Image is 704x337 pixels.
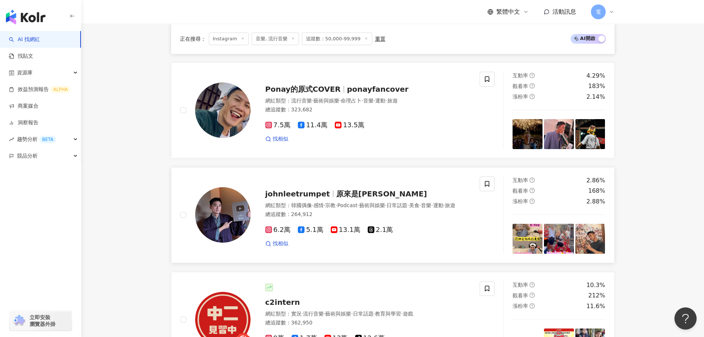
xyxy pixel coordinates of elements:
[674,307,697,330] iframe: Help Scout Beacon - Open
[544,119,574,149] img: post-image
[324,202,325,208] span: ·
[530,83,535,88] span: question-circle
[431,202,433,208] span: ·
[387,202,407,208] span: 日常話題
[586,302,605,310] div: 11.6%
[265,121,291,129] span: 7.5萬
[312,98,313,104] span: ·
[363,98,374,104] span: 音樂
[291,98,312,104] span: 流行音樂
[445,202,455,208] span: 旅遊
[575,119,605,149] img: post-image
[265,189,330,198] span: johnleetrumpet
[17,148,38,164] span: 競品分析
[513,282,528,288] span: 互動率
[407,202,409,208] span: ·
[9,53,33,60] a: 找貼文
[375,311,401,317] span: 教育與學習
[303,311,324,317] span: 流行音樂
[17,131,56,148] span: 趨勢分析
[530,303,535,309] span: question-circle
[409,202,419,208] span: 美食
[265,226,291,234] span: 6.2萬
[265,85,341,94] span: Ponay的原式COVER
[530,199,535,204] span: question-circle
[265,298,300,307] span: c2intern
[375,98,385,104] span: 運動
[171,63,615,158] a: KOL AvatarPonay的原式COVERponayfancover網紅類型：流行音樂·藝術與娛樂·命理占卜·音樂·運動·旅遊總追蹤數：323,6827.5萬11.4萬13.5萬找相似互動率...
[359,202,385,208] span: 藝術與娛樂
[588,187,605,195] div: 168%
[433,202,443,208] span: 運動
[273,240,288,247] span: 找相似
[302,33,372,45] span: 追蹤數：50,000-99,999
[552,8,576,15] span: 活動訊息
[496,8,520,16] span: 繁體中文
[357,202,359,208] span: ·
[265,97,471,105] div: 網紅類型 ：
[6,10,45,24] img: logo
[12,315,26,327] img: chrome extension
[368,226,393,234] span: 2.1萬
[347,85,409,94] span: ponayfancover
[9,36,40,43] a: searchAI 找網紅
[336,202,337,208] span: ·
[586,198,605,206] div: 2.88%
[9,137,14,142] span: rise
[353,311,374,317] span: 日常話題
[312,202,313,208] span: ·
[335,121,364,129] span: 13.5萬
[513,198,528,204] span: 漲粉率
[419,202,421,208] span: ·
[374,311,375,317] span: ·
[596,8,601,16] span: 電
[325,311,351,317] span: 藝術與娛樂
[339,98,341,104] span: ·
[195,82,251,138] img: KOL Avatar
[575,224,605,254] img: post-image
[195,187,251,243] img: KOL Avatar
[325,202,336,208] span: 宗教
[265,106,471,114] div: 總追蹤數 ： 323,682
[341,98,361,104] span: 命理占卜
[171,167,615,263] a: KOL Avatarjohnleetrumpet原來是[PERSON_NAME]網紅類型：韓國偶像·感情·宗教·Podcast·藝術與娛樂·日常話題·美食·音樂·運動·旅遊總追蹤數：264,91...
[331,226,360,234] span: 13.1萬
[530,73,535,78] span: question-circle
[324,311,325,317] span: ·
[313,202,324,208] span: 感情
[30,314,55,327] span: 立即安裝 瀏覽器外掛
[513,293,528,299] span: 觀看率
[586,176,605,185] div: 2.86%
[588,82,605,90] div: 183%
[313,98,339,104] span: 藝術與娛樂
[298,121,327,129] span: 11.4萬
[298,226,323,234] span: 5.1萬
[374,98,375,104] span: ·
[443,202,445,208] span: ·
[530,178,535,183] span: question-circle
[291,202,312,208] span: 韓國偶像
[336,189,427,198] span: 原來是[PERSON_NAME]
[530,293,535,298] span: question-circle
[265,240,288,247] a: 找相似
[265,202,471,209] div: 網紅類型 ：
[530,94,535,99] span: question-circle
[387,98,398,104] span: 旅遊
[17,64,33,81] span: 資源庫
[337,202,357,208] span: Podcast
[513,177,528,183] span: 互動率
[375,36,385,42] div: 重置
[302,311,303,317] span: ·
[513,188,528,194] span: 觀看率
[513,94,528,100] span: 漲粉率
[10,311,72,331] a: chrome extension立即安裝 瀏覽器外掛
[265,310,471,318] div: 網紅類型 ：
[513,83,528,89] span: 觀看率
[513,73,528,78] span: 互動率
[265,319,471,327] div: 總追蹤數 ： 362,950
[385,202,387,208] span: ·
[9,119,38,127] a: 洞察報告
[180,36,206,42] span: 正在搜尋 ：
[401,311,402,317] span: ·
[586,93,605,101] div: 2.14%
